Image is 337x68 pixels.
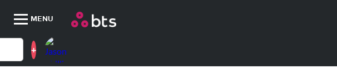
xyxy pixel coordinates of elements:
[71,12,116,27] img: BTS Logo
[6,3,71,36] button: MENU
[31,3,58,36] span: MENU
[31,41,36,59] a: +
[44,36,71,63] img: Jason Phillips
[44,36,71,63] a: Profile
[71,12,331,27] a: Go home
